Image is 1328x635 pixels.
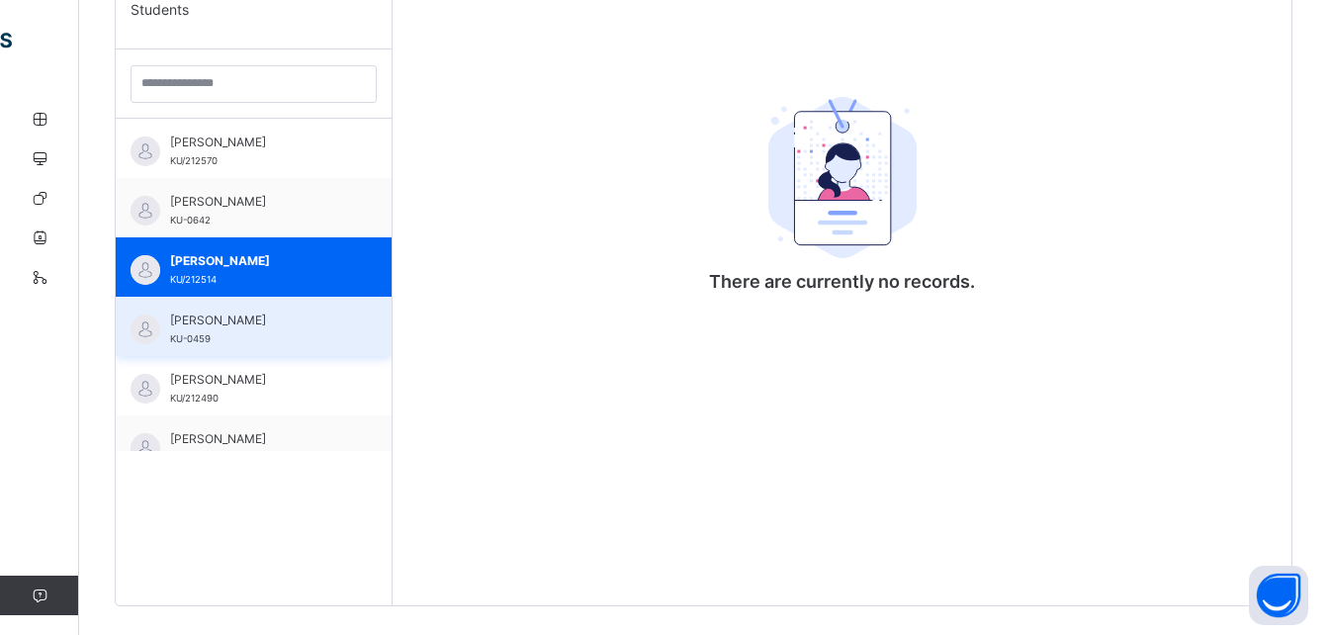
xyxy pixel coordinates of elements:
span: KU/212490 [170,393,219,404]
span: [PERSON_NAME] [170,252,347,270]
span: KU-0459 [170,333,211,344]
span: [PERSON_NAME] [170,193,347,211]
img: default.svg [131,374,160,404]
span: KU-0642 [170,215,211,226]
img: default.svg [131,255,160,285]
span: KU/212570 [170,155,218,166]
img: student.207b5acb3037b72b59086e8b1a17b1d0.svg [768,97,917,259]
p: There are currently no records. [709,268,975,295]
span: [PERSON_NAME] [170,430,347,448]
img: default.svg [131,136,160,166]
span: [PERSON_NAME] [170,312,347,329]
span: [PERSON_NAME] [170,371,347,389]
img: default.svg [131,433,160,463]
span: KU/212514 [170,274,217,285]
img: default.svg [131,196,160,226]
div: There are currently no records. [709,55,975,95]
img: default.svg [131,315,160,344]
button: Open asap [1249,566,1308,625]
span: [PERSON_NAME] [170,134,347,151]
